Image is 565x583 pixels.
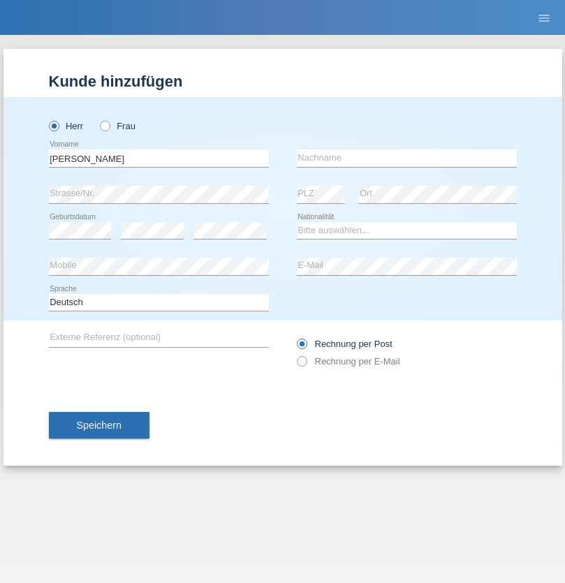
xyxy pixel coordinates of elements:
[297,356,400,367] label: Rechnung per E-Mail
[297,356,306,374] input: Rechnung per E-Mail
[49,121,84,131] label: Herr
[537,11,551,25] i: menu
[77,420,122,431] span: Speichern
[49,73,517,90] h1: Kunde hinzufügen
[297,339,306,356] input: Rechnung per Post
[530,13,558,22] a: menu
[49,412,149,438] button: Speichern
[297,339,392,349] label: Rechnung per Post
[49,121,58,130] input: Herr
[100,121,135,131] label: Frau
[100,121,109,130] input: Frau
